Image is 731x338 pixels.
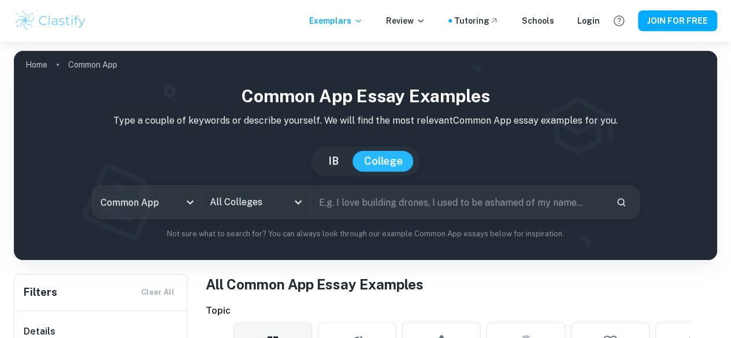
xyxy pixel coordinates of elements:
[14,51,717,260] img: profile cover
[577,14,600,27] a: Login
[14,9,87,32] img: Clastify logo
[309,14,363,27] p: Exemplars
[352,151,414,172] button: College
[68,58,117,71] p: Common App
[290,194,306,210] button: Open
[23,228,708,240] p: Not sure what to search for? You can always look through our example Common App essays below for ...
[206,304,717,318] h6: Topic
[609,11,629,31] button: Help and Feedback
[23,83,708,109] h1: Common App Essay Examples
[611,192,631,212] button: Search
[25,57,47,73] a: Home
[311,186,607,218] input: E.g. I love building drones, I used to be ashamed of my name...
[454,14,499,27] a: Tutoring
[522,14,554,27] a: Schools
[206,274,717,295] h1: All Common App Essay Examples
[317,151,350,172] button: IB
[386,14,425,27] p: Review
[24,284,57,300] h6: Filters
[92,186,201,218] div: Common App
[23,114,708,128] p: Type a couple of keywords or describe yourself. We will find the most relevant Common App essay e...
[638,10,717,31] button: JOIN FOR FREE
